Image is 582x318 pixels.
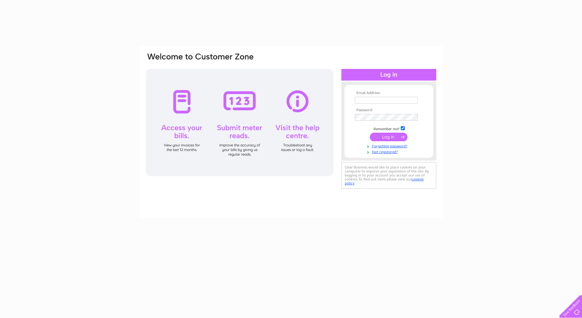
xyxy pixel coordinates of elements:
[353,108,424,112] th: Password:
[355,149,424,154] a: Not registered?
[341,162,436,189] div: Clear Business would like to place cookies on your computer to improve your experience of the sit...
[353,125,424,131] td: Remember me?
[355,143,424,149] a: Forgotten password?
[345,177,424,185] a: cookies policy
[370,133,407,141] input: Submit
[353,91,424,95] th: Email Address:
